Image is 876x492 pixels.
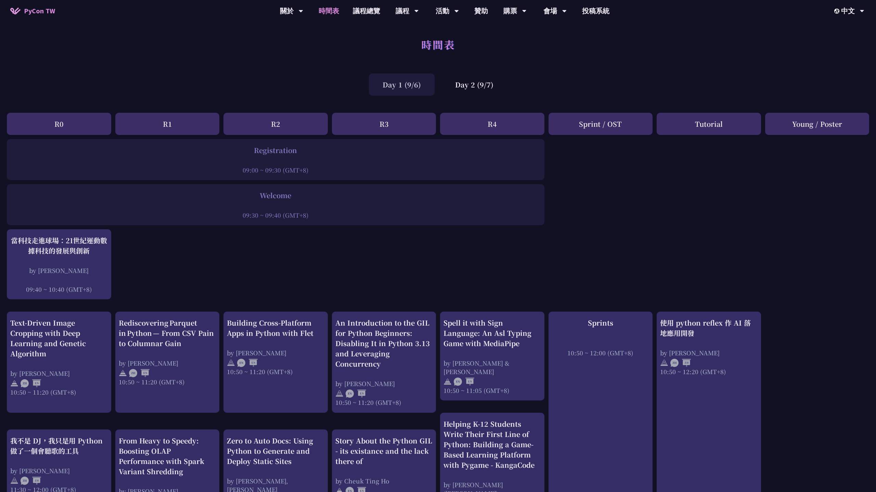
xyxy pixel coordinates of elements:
[10,8,21,14] img: Home icon of PyCon TW 2025
[10,388,108,396] div: 10:50 ~ 11:20 (GMT+8)
[7,113,111,135] div: R0
[443,359,541,376] div: by [PERSON_NAME] & [PERSON_NAME]
[10,266,108,275] div: by [PERSON_NAME]
[21,379,41,387] img: ZHEN.371966e.svg
[454,378,474,386] img: ENEN.5a408d1.svg
[421,34,455,55] h1: 時間表
[660,367,758,376] div: 10:50 ~ 12:20 (GMT+8)
[443,318,541,395] a: Spell it with Sign Language: An Asl Typing Game with MediaPipe by [PERSON_NAME] & [PERSON_NAME] 1...
[119,378,216,386] div: 10:50 ~ 11:20 (GMT+8)
[335,379,433,388] div: by [PERSON_NAME]
[335,477,433,485] div: by Cheuk Ting Ho
[670,359,691,367] img: ZHZH.38617ef.svg
[10,190,541,201] div: Welcome
[346,389,366,398] img: ENEN.5a408d1.svg
[10,235,108,256] div: 當科技走進球場：21世紀運動數據科技的發展與創新
[549,113,653,135] div: Sprint / OST
[335,398,433,407] div: 10:50 ~ 11:20 (GMT+8)
[335,318,433,407] a: An Introduction to the GIL for Python Beginners: Disabling It in Python 3.13 and Leveraging Concu...
[24,6,55,16] span: PyCon TW
[369,73,435,96] div: Day 1 (9/6)
[335,389,344,398] img: svg+xml;base64,PHN2ZyB4bWxucz0iaHR0cDovL3d3dy53My5vcmcvMjAwMC9zdmciIHdpZHRoPSIyNCIgaGVpZ2h0PSIyNC...
[227,318,324,338] div: Building Cross-Platform Apps in Python with Flet
[119,318,216,386] a: Rediscovering Parquet in Python — From CSV Pain to Columnar Gain by [PERSON_NAME] 10:50 ~ 11:20 (...
[10,477,18,485] img: svg+xml;base64,PHN2ZyB4bWxucz0iaHR0cDovL3d3dy53My5vcmcvMjAwMC9zdmciIHdpZHRoPSIyNCIgaGVpZ2h0PSIyNC...
[10,166,541,174] div: 09:00 ~ 09:30 (GMT+8)
[441,73,507,96] div: Day 2 (9/7)
[223,113,328,135] div: R2
[227,348,324,357] div: by [PERSON_NAME]
[443,386,541,395] div: 10:50 ~ 11:05 (GMT+8)
[10,145,541,155] div: Registration
[660,318,758,376] a: 使用 python reflex 作 AI 落地應用開發 by [PERSON_NAME] 10:50 ~ 12:20 (GMT+8)
[443,378,452,386] img: svg+xml;base64,PHN2ZyB4bWxucz0iaHR0cDovL3d3dy53My5vcmcvMjAwMC9zdmciIHdpZHRoPSIyNCIgaGVpZ2h0PSIyNC...
[227,318,324,376] a: Building Cross-Platform Apps in Python with Flet by [PERSON_NAME] 10:50 ~ 11:20 (GMT+8)
[10,211,541,219] div: 09:30 ~ 09:40 (GMT+8)
[765,113,869,135] div: Young / Poster
[657,113,761,135] div: Tutorial
[129,369,150,377] img: ZHEN.371966e.svg
[660,359,668,367] img: svg+xml;base64,PHN2ZyB4bWxucz0iaHR0cDovL3d3dy53My5vcmcvMjAwMC9zdmciIHdpZHRoPSIyNCIgaGVpZ2h0PSIyNC...
[10,318,108,396] a: Text-Driven Image Cropping with Deep Learning and Genetic Algorithm by [PERSON_NAME] 10:50 ~ 11:2...
[660,348,758,357] div: by [PERSON_NAME]
[119,359,216,367] div: by [PERSON_NAME]
[3,2,62,19] a: PyCon TW
[335,436,433,466] div: Story About the Python GIL - its existance and the lack there of
[440,113,544,135] div: R4
[10,285,108,293] div: 09:40 ~ 10:40 (GMT+8)
[834,9,841,14] img: Locale Icon
[237,359,258,367] img: ENEN.5a408d1.svg
[227,436,324,466] div: Zero to Auto Docs: Using Python to Generate and Deploy Static Sites
[10,369,108,378] div: by [PERSON_NAME]
[10,436,108,456] div: 我不是 DJ，我只是用 Python 做了一個會聽歌的工具
[115,113,220,135] div: R1
[552,318,649,328] div: Sprints
[10,466,108,475] div: by [PERSON_NAME]
[443,419,541,470] div: Helping K-12 Students Write Their First Line of Python: Building a Game-Based Learning Platform w...
[21,477,41,485] img: ZHZH.38617ef.svg
[10,379,18,387] img: svg+xml;base64,PHN2ZyB4bWxucz0iaHR0cDovL3d3dy53My5vcmcvMjAwMC9zdmciIHdpZHRoPSIyNCIgaGVpZ2h0PSIyNC...
[660,318,758,338] div: 使用 python reflex 作 AI 落地應用開發
[119,318,216,348] div: Rediscovering Parquet in Python — From CSV Pain to Columnar Gain
[443,318,541,348] div: Spell it with Sign Language: An Asl Typing Game with MediaPipe
[552,348,649,357] div: 10:50 ~ 12:00 (GMT+8)
[10,318,108,359] div: Text-Driven Image Cropping with Deep Learning and Genetic Algorithm
[10,235,108,293] a: 當科技走進球場：21世紀運動數據科技的發展與創新 by [PERSON_NAME] 09:40 ~ 10:40 (GMT+8)
[332,113,436,135] div: R3
[227,367,324,376] div: 10:50 ~ 11:20 (GMT+8)
[227,359,235,367] img: svg+xml;base64,PHN2ZyB4bWxucz0iaHR0cDovL3d3dy53My5vcmcvMjAwMC9zdmciIHdpZHRoPSIyNCIgaGVpZ2h0PSIyNC...
[119,436,216,477] div: From Heavy to Speedy: Boosting OLAP Performance with Spark Variant Shredding
[335,318,433,369] div: An Introduction to the GIL for Python Beginners: Disabling It in Python 3.13 and Leveraging Concu...
[119,369,127,377] img: svg+xml;base64,PHN2ZyB4bWxucz0iaHR0cDovL3d3dy53My5vcmcvMjAwMC9zdmciIHdpZHRoPSIyNCIgaGVpZ2h0PSIyNC...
